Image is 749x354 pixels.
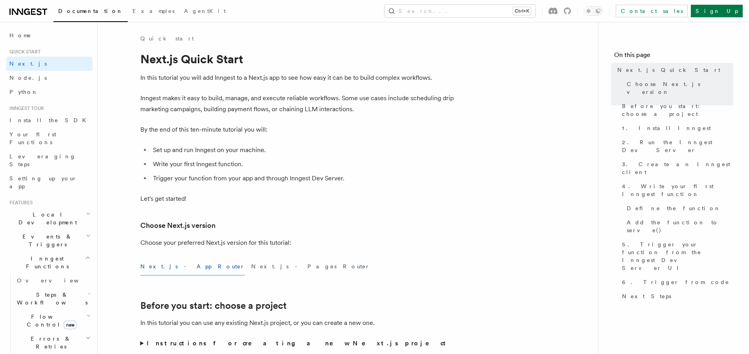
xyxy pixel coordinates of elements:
span: Steps & Workflows [14,291,88,306]
a: Python [6,85,92,99]
button: Events & Triggers [6,229,92,251]
span: Add the function to serve() [627,218,733,234]
span: Errors & Retries [14,335,85,350]
li: Write your first Inngest function. [151,159,455,170]
span: 3. Create an Inngest client [622,160,733,176]
span: Inngest tour [6,105,44,112]
a: 5. Trigger your function from the Inngest Dev Server UI [619,237,733,275]
span: Next.js [9,61,47,67]
a: Overview [14,273,92,288]
span: Define the function [627,204,721,212]
a: Choose Next.js version [624,77,733,99]
span: Examples [133,8,175,14]
span: Local Development [6,211,86,226]
a: Quick start [140,35,194,42]
span: 5. Trigger your function from the Inngest Dev Server UI [622,240,733,272]
span: Quick start [6,49,40,55]
h1: Next.js Quick Start [140,52,455,66]
li: Trigger your function from your app and through Inngest Dev Server. [151,173,455,184]
p: Let's get started! [140,193,455,204]
span: Overview [17,277,98,284]
span: Before you start: choose a project [622,102,733,118]
span: Documentation [58,8,123,14]
button: Local Development [6,207,92,229]
span: AgentKit [184,8,226,14]
button: Toggle dark mode [584,6,603,16]
a: Leveraging Steps [6,149,92,171]
a: Define the function [624,201,733,215]
span: Install the SDK [9,117,91,123]
button: Next.js - App Router [140,258,245,275]
p: Inngest makes it easy to build, manage, and execute reliable workflows. Some use cases include sc... [140,93,455,115]
a: Your first Functions [6,127,92,149]
p: In this tutorial you can use any existing Next.js project, or you can create a new one. [140,317,455,328]
a: Documentation [53,2,128,22]
span: Next.js Quick Start [617,66,720,74]
button: Next.js - Pages Router [251,258,370,275]
p: Choose your preferred Next.js version for this tutorial: [140,237,455,248]
button: Flow Controlnew [14,310,92,332]
a: 3. Create an Inngest client [619,157,733,179]
a: Examples [128,2,179,21]
a: Contact sales [616,5,688,17]
span: Next Steps [622,292,671,300]
span: Home [9,31,31,39]
summary: Instructions for creating a new Next.js project [140,338,455,349]
span: 1. Install Inngest [622,124,711,132]
a: Choose Next.js version [140,220,215,231]
span: Leveraging Steps [9,153,76,167]
a: Next.js [6,57,92,71]
span: Inngest Functions [6,255,85,270]
li: Set up and run Inngest on your machine. [151,145,455,156]
button: Errors & Retries [14,332,92,354]
a: Next Steps [619,289,733,303]
button: Steps & Workflows [14,288,92,310]
a: Add the function to serve() [624,215,733,237]
a: Home [6,28,92,42]
span: Events & Triggers [6,233,86,248]
span: Features [6,200,33,206]
a: 1. Install Inngest [619,121,733,135]
p: In this tutorial you will add Inngest to a Next.js app to see how easy it can be to build complex... [140,72,455,83]
p: By the end of this ten-minute tutorial you will: [140,124,455,135]
a: Setting up your app [6,171,92,193]
span: Choose Next.js version [627,80,733,96]
span: 4. Write your first Inngest function [622,182,733,198]
span: 6. Trigger from code [622,278,729,286]
a: Before you start: choose a project [619,99,733,121]
h4: On this page [614,50,733,63]
span: Setting up your app [9,175,77,189]
span: new [64,321,77,329]
a: 2. Run the Inngest Dev Server [619,135,733,157]
a: Next.js Quick Start [614,63,733,77]
a: Node.js [6,71,92,85]
button: Inngest Functions [6,251,92,273]
a: Before you start: choose a project [140,300,287,311]
a: 4. Write your first Inngest function [619,179,733,201]
span: Python [9,89,38,95]
span: 2. Run the Inngest Dev Server [622,138,733,154]
strong: Instructions for creating a new Next.js project [147,339,449,347]
span: Flow Control [14,313,86,328]
a: Install the SDK [6,113,92,127]
span: Node.js [9,75,47,81]
kbd: Ctrl+K [513,7,531,15]
a: 6. Trigger from code [619,275,733,289]
a: AgentKit [179,2,230,21]
a: Sign Up [691,5,743,17]
span: Your first Functions [9,131,56,145]
button: Search...Ctrl+K [385,5,536,17]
